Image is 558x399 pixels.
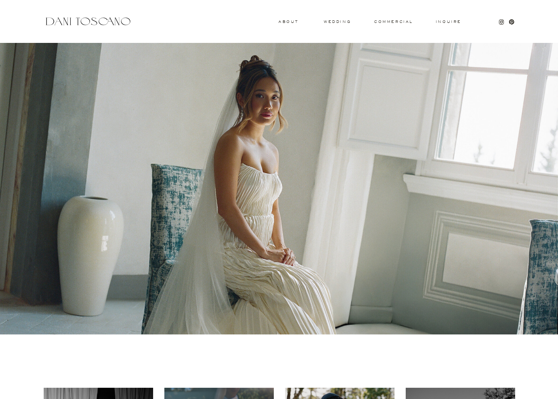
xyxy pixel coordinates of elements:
[324,20,351,23] a: wedding
[435,20,462,24] a: Inquire
[278,20,297,23] a: About
[374,20,412,23] a: commercial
